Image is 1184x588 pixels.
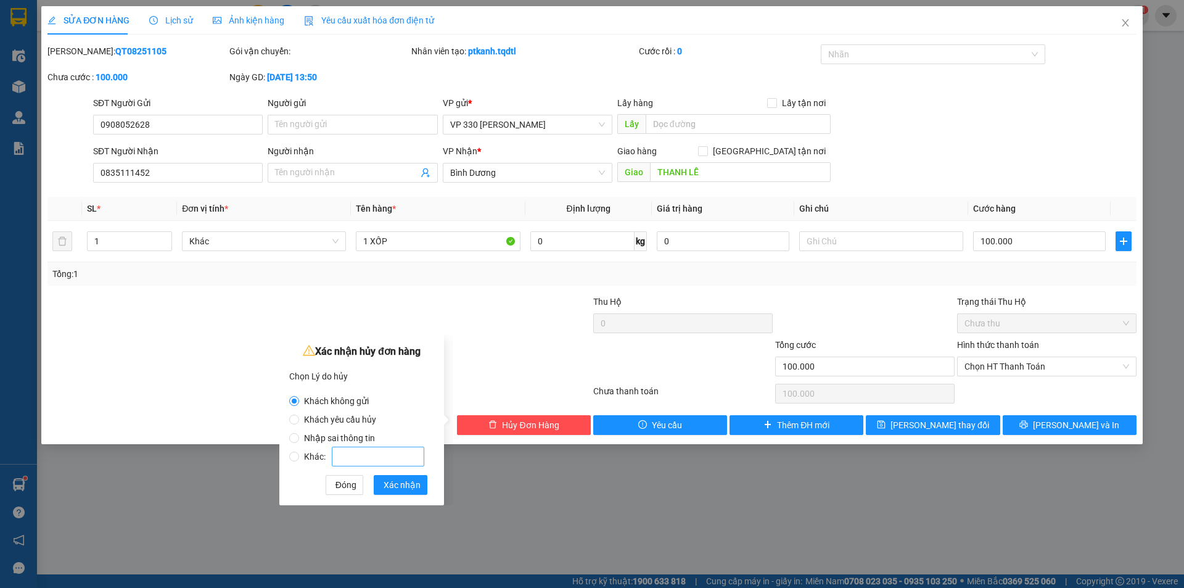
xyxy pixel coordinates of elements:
button: Đóng [326,475,363,495]
span: VP Nhận [443,146,477,156]
b: 100.000 [96,72,128,82]
input: Ghi Chú [799,231,963,251]
button: Close [1108,6,1143,41]
span: Giao hàng [617,146,657,156]
span: Yêu cầu [652,418,682,432]
div: Trạng thái Thu Hộ [957,295,1137,308]
b: [DATE] 13:50 [267,72,317,82]
span: Lấy hàng [617,98,653,108]
span: SỬA ĐƠN HÀNG [47,15,129,25]
span: Khách không gửi [299,396,374,406]
button: Xác nhận [374,475,427,495]
span: Khác: [299,452,429,462]
label: Hình thức thanh toán [957,340,1039,350]
button: plus [1116,231,1132,251]
div: VP gửi [443,96,612,110]
span: Định lượng [567,204,610,213]
span: Tổng cước [775,340,816,350]
span: Ảnh kiện hàng [213,15,284,25]
span: [PERSON_NAME] và In [1033,418,1119,432]
div: Ngày GD: [229,70,409,84]
span: Khác [189,232,339,251]
span: user-add [421,168,430,178]
span: Lấy tận nơi [777,96,831,110]
span: Khách yêu cầu hủy [299,415,381,424]
span: Chọn HT Thanh Toán [964,357,1129,376]
div: Cước rồi : [639,44,818,58]
span: Chưa thu [964,314,1129,333]
span: Yêu cầu xuất hóa đơn điện tử [304,15,434,25]
span: warning [303,344,315,357]
span: printer [1019,420,1028,430]
div: Chưa thanh toán [592,384,774,406]
button: save[PERSON_NAME] thay đổi [866,415,1000,435]
span: Xác nhận [384,478,421,492]
span: save [877,420,886,430]
button: deleteHủy Đơn Hàng [457,415,591,435]
div: Chưa cước : [47,70,227,84]
span: Đóng [335,478,356,492]
th: Ghi chú [794,197,968,221]
input: Dọc đường [650,162,831,182]
span: close [1120,18,1130,28]
span: Tên hàng [356,204,396,213]
span: Giá trị hàng [657,204,702,213]
input: Dọc đường [646,114,831,134]
span: Giao [617,162,650,182]
span: Lịch sử [149,15,193,25]
div: [PERSON_NAME]: [47,44,227,58]
div: Xác nhận hủy đơn hàng [289,342,434,361]
span: kg [635,231,647,251]
button: delete [52,231,72,251]
div: Gói vận chuyển: [229,44,409,58]
img: icon [304,16,314,26]
input: Khác: [332,447,424,466]
span: Bình Dương [450,164,605,182]
span: edit [47,16,56,25]
span: plus [763,420,772,430]
div: Tổng: 1 [52,267,457,281]
div: Chọn Lý do hủy [289,367,434,386]
span: Cước hàng [973,204,1016,213]
span: Lấy [617,114,646,134]
span: Đơn vị tính [182,204,228,213]
span: picture [213,16,221,25]
button: printer[PERSON_NAME] và In [1003,415,1137,435]
span: Nhập sai thông tin [299,433,380,443]
button: plusThêm ĐH mới [730,415,863,435]
span: delete [488,420,497,430]
span: [PERSON_NAME] thay đổi [890,418,989,432]
span: Thêm ĐH mới [777,418,829,432]
button: exclamation-circleYêu cầu [593,415,727,435]
b: 0 [677,46,682,56]
b: QT08251105 [115,46,166,56]
span: SL [87,204,97,213]
div: Người nhận [268,144,437,158]
span: Hủy Đơn Hàng [502,418,559,432]
span: Thu Hộ [593,297,622,307]
span: plus [1116,236,1131,246]
div: SĐT Người Nhận [93,144,263,158]
input: VD: Bàn, Ghế [356,231,520,251]
div: Người gửi [268,96,437,110]
span: clock-circle [149,16,158,25]
span: VP 330 Lê Duẫn [450,115,605,134]
div: Nhân viên tạo: [411,44,636,58]
b: ptkanh.tqdtl [468,46,516,56]
div: SĐT Người Gửi [93,96,263,110]
span: exclamation-circle [638,420,647,430]
span: [GEOGRAPHIC_DATA] tận nơi [708,144,831,158]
